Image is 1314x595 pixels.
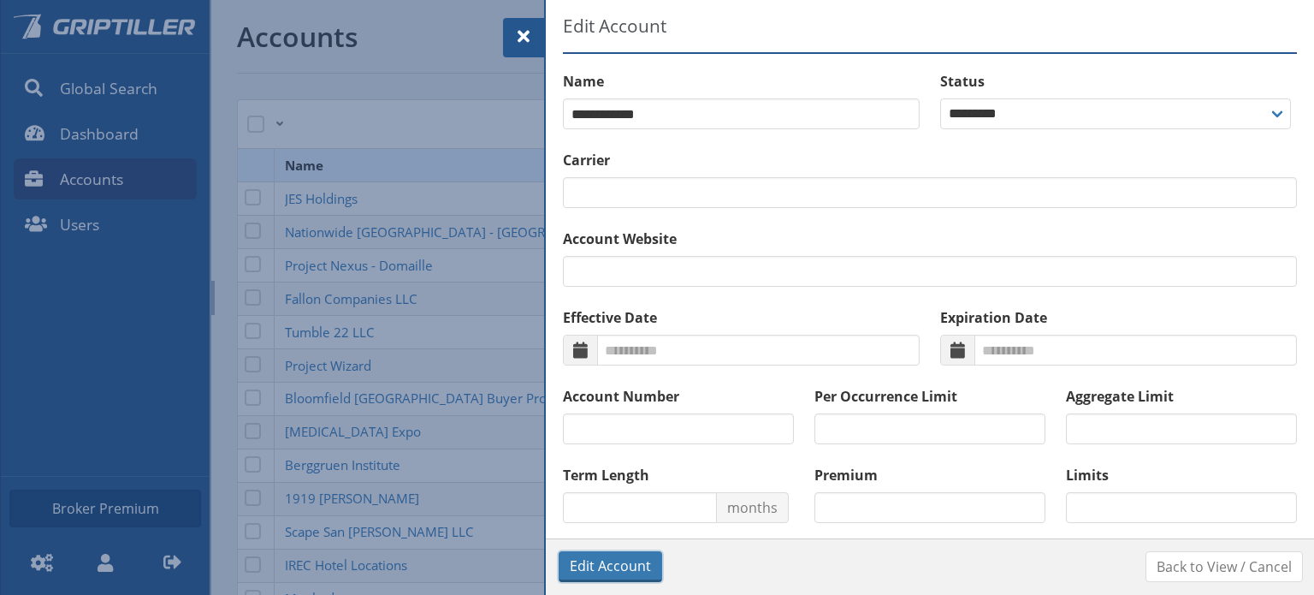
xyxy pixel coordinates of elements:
h5: Edit Account [563,13,1297,54]
label: Term Length [563,465,794,485]
label: Per Occurrence Limit [814,386,1045,407]
a: Back to View / Cancel [1145,551,1303,582]
label: Status [940,71,1297,92]
label: Expiration Date [940,307,1297,328]
label: Account Number [563,386,794,407]
label: Account Website [563,229,1297,249]
button: Edit Account [559,551,662,582]
label: Effective Date [563,307,920,328]
label: Aggregate Limit [1066,386,1297,407]
label: Name [563,71,920,92]
label: Premium [814,465,1045,485]
span: Edit Account [570,556,651,576]
label: Limits [1066,465,1297,485]
label: Carrier [563,150,1297,170]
